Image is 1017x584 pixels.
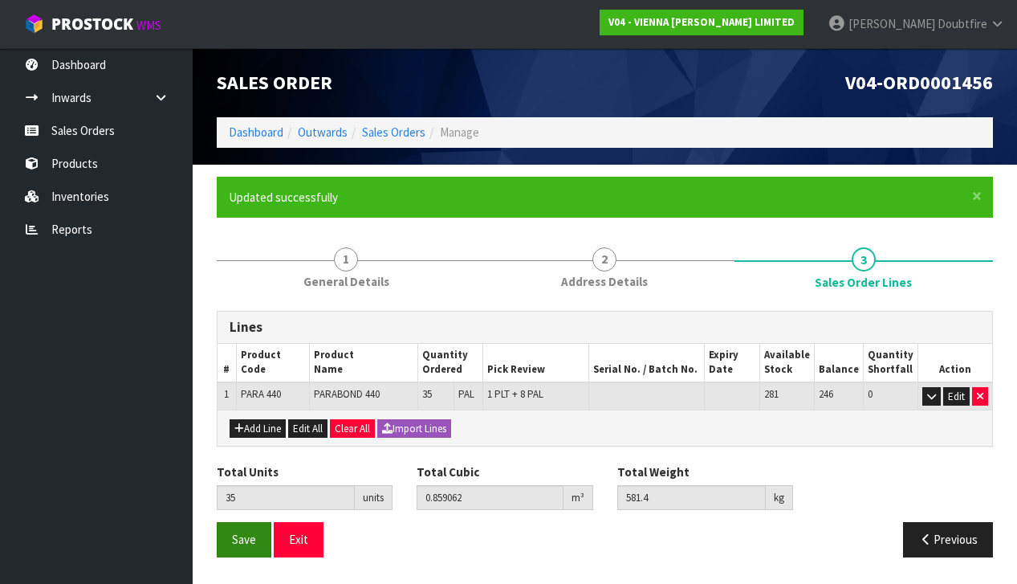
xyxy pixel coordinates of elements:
th: # [218,344,236,382]
span: Sales Order Lines [815,274,912,291]
span: PARABOND 440 [314,387,380,401]
div: m³ [563,485,593,511]
a: Dashboard [229,125,283,140]
a: Sales Orders [362,125,425,140]
label: Total Weight [617,464,690,480]
span: Manage [440,125,479,140]
span: 1 [224,387,229,401]
div: units [355,485,393,511]
th: Quantity Ordered [417,344,483,382]
button: Save [217,522,271,557]
button: Clear All [330,419,375,439]
span: 281 [764,387,779,401]
span: Address Details [561,273,648,290]
button: Import Lines [377,419,451,439]
h3: Lines [230,320,980,335]
th: Product Name [310,344,417,382]
span: V04-ORD0001456 [845,70,993,95]
a: Outwards [298,125,348,140]
span: Sales Order Lines [217,299,993,570]
span: Doubtfire [938,16,987,31]
strong: V04 - VIENNA [PERSON_NAME] LIMITED [608,15,795,29]
button: Add Line [230,419,286,439]
span: 3 [852,247,876,272]
input: Total Weight [617,485,766,510]
span: General Details [303,273,389,290]
label: Total Units [217,464,279,480]
span: Sales Order [217,70,332,95]
span: 246 [819,387,833,401]
button: Edit [943,387,970,406]
span: ProStock [51,14,133,35]
span: 35 [422,387,432,401]
span: 1 PLT + 8 PAL [487,387,543,401]
span: 2 [592,247,616,272]
span: PARA 440 [241,387,281,401]
div: kg [766,485,793,511]
th: Expiry Date [705,344,760,382]
span: PAL [458,387,474,401]
label: Total Cubic [417,464,479,480]
th: Quantity Shortfall [863,344,917,382]
input: Total Units [217,485,355,510]
th: Serial No. / Batch No. [588,344,704,382]
th: Balance [814,344,863,382]
small: WMS [136,18,161,33]
th: Product Code [236,344,309,382]
th: Available Stock [759,344,814,382]
span: 0 [868,387,873,401]
span: Updated successfully [229,190,338,205]
button: Exit [274,522,323,557]
button: Edit All [288,419,327,439]
input: Total Cubic [417,485,563,510]
span: [PERSON_NAME] [848,16,935,31]
span: × [972,185,982,207]
th: Action [917,344,992,382]
button: Previous [903,522,993,557]
th: Pick Review [483,344,589,382]
img: cube-alt.png [24,14,44,34]
span: Save [232,532,256,547]
span: 1 [334,247,358,272]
